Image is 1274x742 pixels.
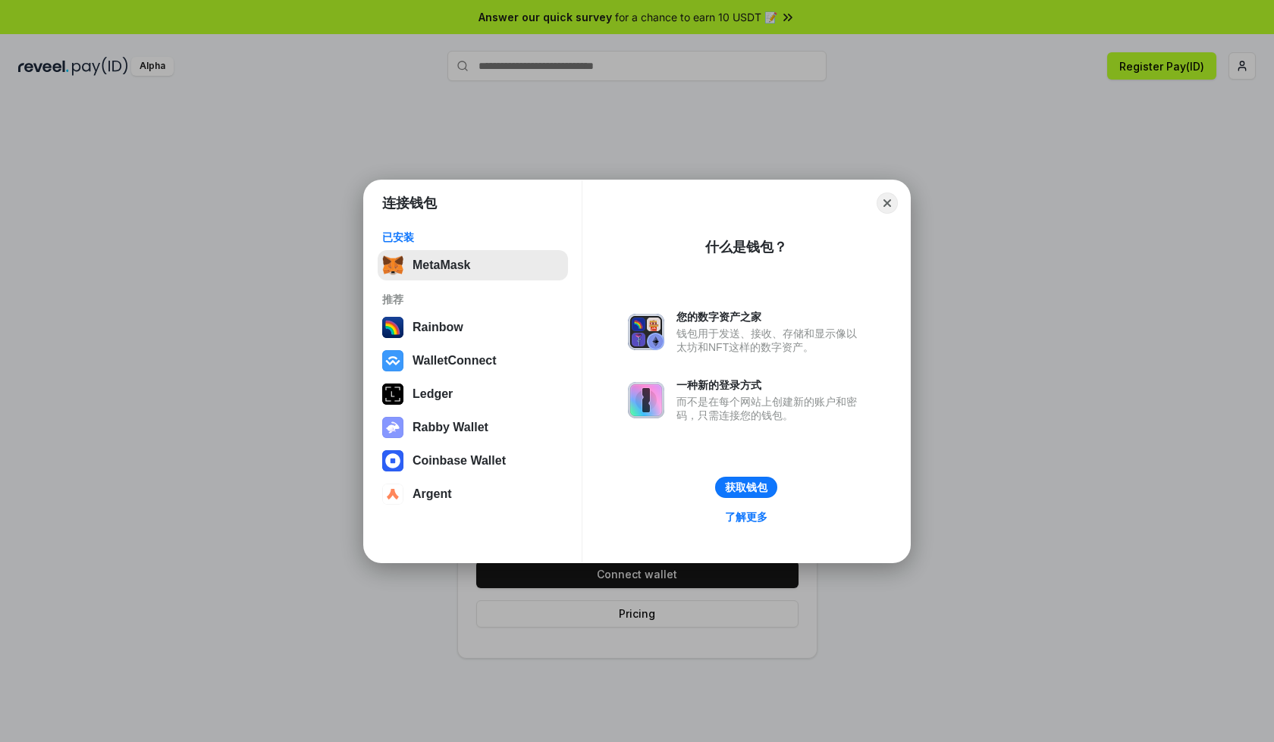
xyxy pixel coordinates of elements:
[716,507,777,527] a: 了解更多
[382,230,563,244] div: 已安装
[382,255,403,276] img: svg+xml,%3Csvg%20fill%3D%22none%22%20height%3D%2233%22%20viewBox%3D%220%200%2035%2033%22%20width%...
[705,238,787,256] div: 什么是钱包？
[676,327,864,354] div: 钱包用于发送、接收、存储和显示像以太坊和NFT这样的数字资产。
[378,479,568,509] button: Argent
[378,346,568,376] button: WalletConnect
[413,258,470,272] div: MetaMask
[378,312,568,343] button: Rainbow
[725,510,767,524] div: 了解更多
[378,250,568,280] button: MetaMask
[378,446,568,476] button: Coinbase Wallet
[413,487,452,501] div: Argent
[877,193,898,214] button: Close
[382,450,403,471] img: svg+xml,%3Csvg%20width%3D%2228%22%20height%3D%2228%22%20viewBox%3D%220%200%2028%2028%22%20fill%3D...
[725,481,767,494] div: 获取钱包
[378,379,568,409] button: Ledger
[382,417,403,438] img: svg+xml,%3Csvg%20xmlns%3D%22http%3A%2F%2Fwww.w3.org%2F2000%2Fsvg%22%20fill%3D%22none%22%20viewBox...
[382,484,403,505] img: svg+xml,%3Csvg%20width%3D%2228%22%20height%3D%2228%22%20viewBox%3D%220%200%2028%2028%22%20fill%3D...
[413,421,488,434] div: Rabby Wallet
[676,378,864,392] div: 一种新的登录方式
[382,350,403,371] img: svg+xml,%3Csvg%20width%3D%2228%22%20height%3D%2228%22%20viewBox%3D%220%200%2028%2028%22%20fill%3D...
[382,293,563,306] div: 推荐
[382,384,403,405] img: svg+xml,%3Csvg%20xmlns%3D%22http%3A%2F%2Fwww.w3.org%2F2000%2Fsvg%22%20width%3D%2228%22%20height%3...
[676,310,864,324] div: 您的数字资产之家
[413,321,463,334] div: Rainbow
[628,382,664,418] img: svg+xml,%3Csvg%20xmlns%3D%22http%3A%2F%2Fwww.w3.org%2F2000%2Fsvg%22%20fill%3D%22none%22%20viewBox...
[413,387,453,401] div: Ledger
[382,317,403,338] img: svg+xml,%3Csvg%20width%3D%22120%22%20height%3D%22120%22%20viewBox%3D%220%200%20120%20120%22%20fil...
[413,354,497,368] div: WalletConnect
[413,454,506,468] div: Coinbase Wallet
[715,477,777,498] button: 获取钱包
[378,412,568,443] button: Rabby Wallet
[382,194,437,212] h1: 连接钱包
[676,395,864,422] div: 而不是在每个网站上创建新的账户和密码，只需连接您的钱包。
[628,314,664,350] img: svg+xml,%3Csvg%20xmlns%3D%22http%3A%2F%2Fwww.w3.org%2F2000%2Fsvg%22%20fill%3D%22none%22%20viewBox...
